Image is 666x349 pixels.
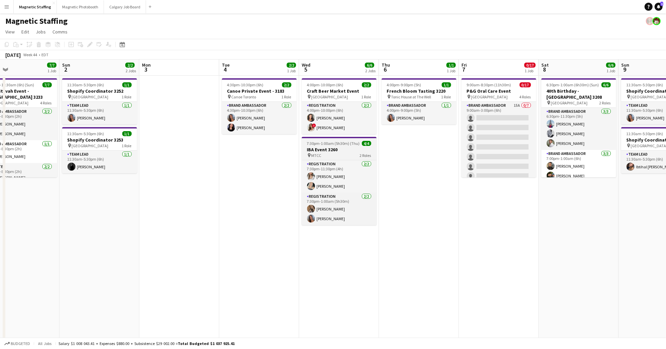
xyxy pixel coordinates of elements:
[227,82,264,87] span: 4:30pm-10:30pm (6h)
[602,82,611,87] span: 6/6
[62,62,70,68] span: Sun
[36,29,46,35] span: Jobs
[627,82,663,87] span: 11:30am-5:30pm (6h)
[600,100,611,105] span: 2 Roles
[58,341,235,346] div: Salary $1 008 043.41 + Expenses $880.00 + Subsistence $29 002.00 =
[11,341,30,346] span: Budgeted
[47,68,56,73] div: 1 Job
[62,102,137,124] app-card-role: Team Lead1/111:30am-5:30pm (6h)[PERSON_NAME]
[52,29,68,35] span: Comms
[541,108,616,150] app-card-role: Brand Ambassador3/36:30pm-11:30pm (5h)[PERSON_NAME][PERSON_NAME][PERSON_NAME]
[627,131,663,136] span: 11:30am-5:30pm (6h)
[653,17,661,25] app-user-avatar: Kara & Monika
[50,27,70,36] a: Comms
[362,141,371,146] span: 4/4
[42,82,52,87] span: 7/7
[302,78,377,134] app-job-card: 4:00pm-10:00pm (6h)2/2Craft Beer Market Event [GEOGRAPHIC_DATA]1 RoleRegistration2/24:00pm-10:00p...
[14,0,57,13] button: Magnetic Staffing
[222,78,297,134] app-job-card: 4:30pm-10:30pm (6h)2/2Canoe Private Event - 3183 Canoe Toronto1 RoleBrand Ambassador2/24:30pm-10:...
[541,150,616,192] app-card-role: Brand Ambassador3/37:00pm-1:00am (6h)[PERSON_NAME][PERSON_NAME]
[540,66,549,73] span: 8
[22,52,39,57] span: Week 44
[5,52,21,58] div: [DATE]
[461,78,536,177] app-job-card: 9:00am-8:30pm (11h30m)0/17P&G Oral Care Event [GEOGRAPHIC_DATA]4 RolesBrand Ambassador15A0/79:00a...
[311,94,348,99] span: [GEOGRAPHIC_DATA]
[387,82,421,87] span: 4:00pm-9:00pm (5h)
[21,29,29,35] span: Edit
[125,63,135,68] span: 2/2
[655,3,663,11] a: 1
[307,82,344,87] span: 4:00pm-10:00pm (6h)
[446,63,456,68] span: 1/1
[222,88,297,94] h3: Canoe Private Event - 3183
[41,52,48,57] div: EDT
[461,88,536,94] h3: P&G Oral Care Event
[547,82,599,87] span: 6:30pm-1:00am (6h30m) (Sun)
[141,66,151,73] span: 3
[68,82,104,87] span: 11:30am-5:30pm (6h)
[302,147,377,153] h3: IBA Event 3260
[447,68,455,73] div: 1 Job
[72,143,109,148] span: [GEOGRAPHIC_DATA]
[391,94,431,99] span: Tonic House at The Well
[302,88,377,94] h3: Craft Beer Market Event
[5,16,68,26] h1: Magnetic Staffing
[287,68,296,73] div: 1 Job
[520,82,531,87] span: 0/17
[57,0,104,13] button: Magnetic Photobooth
[621,62,629,68] span: Sun
[382,102,456,124] app-card-role: Brand Ambassador1/14:00pm-9:00pm (5h)[PERSON_NAME]
[461,62,467,68] span: Fri
[302,62,310,68] span: Wed
[461,102,536,183] app-card-role: Brand Ambassador15A0/79:00am-3:00pm (6h)
[178,341,235,346] span: Total Budgeted $1 037 925.41
[122,82,132,87] span: 1/1
[660,2,663,6] span: 1
[382,62,390,68] span: Thu
[441,94,451,99] span: 1 Role
[362,82,371,87] span: 2/2
[365,68,376,73] div: 2 Jobs
[382,78,456,124] app-job-card: 4:00pm-9:00pm (5h)1/1French Bloom Tasting 3220 Tonic House at The Well1 RoleBrand Ambassador1/14:...
[524,63,536,68] span: 0/17
[312,123,316,127] span: !
[3,27,17,36] a: View
[47,63,56,68] span: 7/7
[142,62,151,68] span: Mon
[61,66,70,73] span: 2
[646,17,654,25] app-user-avatar: Bianca Fantauzzi
[365,63,374,68] span: 6/6
[382,88,456,94] h3: French Bloom Tasting 3220
[301,66,310,73] span: 5
[541,78,616,177] app-job-card: 6:30pm-1:00am (6h30m) (Sun)6/640th Birthday - [GEOGRAPHIC_DATA] 3208 [GEOGRAPHIC_DATA]2 RolesBran...
[3,340,31,347] button: Budgeted
[62,78,137,124] app-job-card: 11:30am-5:30pm (6h)1/1Shopify Coordinator 3252 [GEOGRAPHIC_DATA]1 RoleTeam Lead1/111:30am-5:30pm ...
[126,68,136,73] div: 2 Jobs
[302,193,377,225] app-card-role: Registration2/27:30pm-1:00am (5h30m)[PERSON_NAME][PERSON_NAME]
[471,94,508,99] span: [GEOGRAPHIC_DATA]
[5,29,15,35] span: View
[606,63,616,68] span: 6/6
[62,127,137,173] app-job-card: 11:30am-5:30pm (6h)1/1Shopify Coordinator 3253 [GEOGRAPHIC_DATA]1 RoleTeam Lead1/111:30am-5:30pm ...
[62,151,137,173] app-card-role: Team Lead1/111:30am-5:30pm (6h)[PERSON_NAME]
[607,68,615,73] div: 1 Job
[40,100,52,105] span: 4 Roles
[68,131,104,136] span: 11:30am-5:30pm (6h)
[287,63,296,68] span: 2/2
[302,137,377,225] app-job-card: 7:30pm-1:00am (5h30m) (Thu)4/4IBA Event 3260 MTCC2 RolesRegistration2/27:30pm-11:30pm (4h)[PERSON...
[525,68,535,73] div: 1 Job
[302,160,377,193] app-card-role: Registration2/27:30pm-11:30pm (4h)[PERSON_NAME][PERSON_NAME]
[362,94,371,99] span: 1 Role
[221,66,230,73] span: 4
[33,27,48,36] a: Jobs
[222,62,230,68] span: Tue
[62,137,137,143] h3: Shopify Coordinator 3253
[222,102,297,134] app-card-role: Brand Ambassador2/24:30pm-10:30pm (6h)[PERSON_NAME][PERSON_NAME]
